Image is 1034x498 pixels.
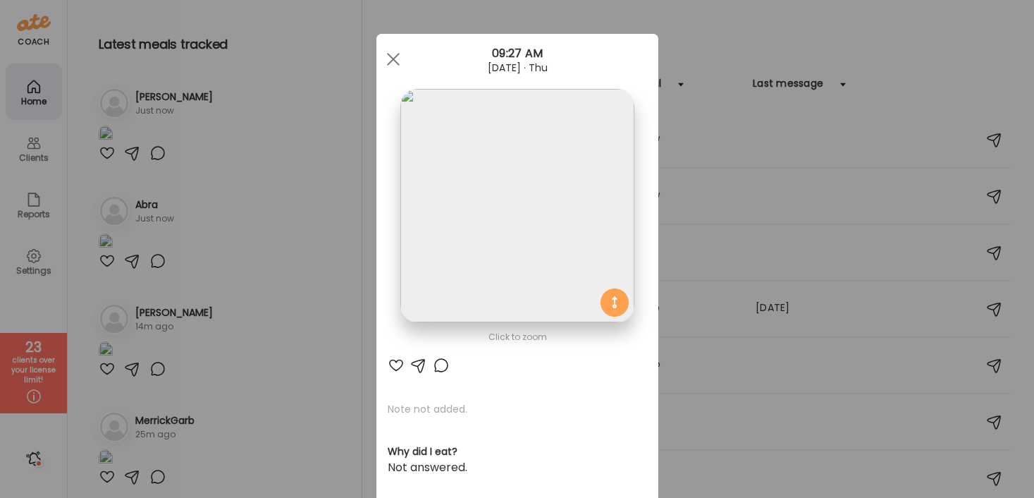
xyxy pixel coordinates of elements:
img: images%2FcY5eZfmlguOfWPkl43h1OVIMJsl1%2FxoPfOXUMCmicDTdk3fGi%2Fy6OzefGDez3ZdkXfrSTa_1080 [400,89,634,322]
div: 09:27 AM [376,45,658,62]
div: Click to zoom [388,329,647,346]
p: Note not added. [388,402,647,416]
div: Not answered. [388,459,647,476]
h3: Why did I eat? [388,444,647,459]
div: [DATE] · Thu [376,62,658,73]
